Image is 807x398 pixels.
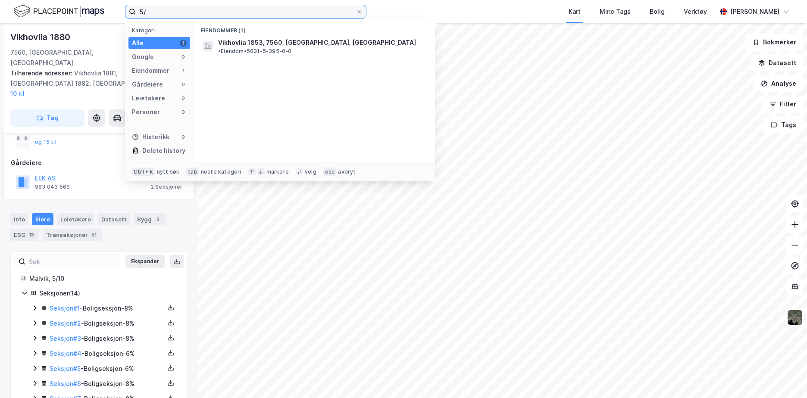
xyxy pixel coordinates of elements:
div: Alle [132,38,144,48]
div: 0 [180,81,187,88]
div: Eiendommer [132,65,169,76]
button: Ekspander [125,255,165,268]
button: Tag [10,109,84,127]
div: esc [323,168,337,176]
div: 1 [180,40,187,47]
div: Personer [132,107,160,117]
div: Datasett [98,213,130,225]
span: Vikhovlia 1853, 7560, [GEOGRAPHIC_DATA], [GEOGRAPHIC_DATA] [218,37,416,48]
div: tab [186,168,199,176]
div: Gårdeiere [11,158,188,168]
div: Eiendommer (1) [194,20,435,36]
button: Tags [763,116,804,134]
div: neste kategori [201,168,241,175]
div: Vikhovlia 1880 [10,30,72,44]
div: Kontrollprogram for chat [764,357,807,398]
div: Info [10,213,28,225]
div: [PERSON_NAME] [730,6,779,17]
div: avbryt [338,168,356,175]
div: 983 043 569 [35,183,70,190]
div: Mine Tags [600,6,631,17]
div: markere [266,168,289,175]
input: Søk på adresse, matrikkel, gårdeiere, leietakere eller personer [136,5,356,18]
div: - Boligseksjon - 6% [50,364,164,374]
div: Gårdeiere [132,79,163,90]
div: Leietakere [57,213,94,225]
div: 0 [180,109,187,115]
a: Seksjon#6 [50,380,81,387]
div: velg [305,168,316,175]
div: - Boligseksjon - 8% [50,318,164,329]
div: Verktøy [684,6,707,17]
div: Leietakere [132,93,165,103]
a: Seksjon#3 [50,335,81,342]
span: Tilhørende adresser: [10,69,74,77]
div: 1 [180,67,187,74]
div: - Boligseksjon - 6% [50,348,164,359]
img: 9k= [787,309,803,326]
div: Seksjoner ( 14 ) [39,288,177,298]
div: 2 [153,215,162,224]
div: Vikhovlia 1881, [GEOGRAPHIC_DATA] 1882, [GEOGRAPHIC_DATA] 1883 [10,68,181,99]
div: 0 [180,134,187,140]
div: nytt søk [157,168,180,175]
div: 0 [180,53,187,60]
div: Malvik, 5/10 [29,274,177,284]
iframe: Chat Widget [764,357,807,398]
button: Datasett [751,54,804,72]
span: • [218,48,221,54]
div: - Boligseksjon - 8% [50,333,164,344]
div: - Boligseksjon - 8% [50,303,164,314]
div: Transaksjoner [43,229,102,241]
div: 0 [180,95,187,102]
a: Seksjon#2 [50,320,81,327]
div: ESG [10,229,39,241]
div: 51 [90,230,98,239]
button: Analyse [754,75,804,92]
span: Eiendom • 5031-5-395-0-0 [218,48,292,55]
div: Historikk [132,132,169,142]
div: - Boligseksjon - 8% [50,379,164,389]
div: Delete history [142,146,185,156]
div: 7560, [GEOGRAPHIC_DATA], [GEOGRAPHIC_DATA] [10,47,153,68]
div: 13 [27,230,36,239]
img: logo.f888ab2527a4732fd821a326f86c7f29.svg [14,4,104,19]
div: Eiere [32,213,53,225]
div: Bygg [134,213,166,225]
div: Kategori [132,27,190,34]
div: Ctrl + k [132,168,155,176]
button: Bokmerker [745,34,804,51]
a: Seksjon#4 [50,350,81,357]
a: Seksjon#1 [50,305,80,312]
div: Kart [569,6,581,17]
input: Søk [25,255,120,268]
div: Bolig [650,6,665,17]
a: Seksjon#5 [50,365,81,372]
button: Filter [762,96,804,113]
div: Google [132,52,154,62]
div: 2 Seksjoner [151,183,182,190]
